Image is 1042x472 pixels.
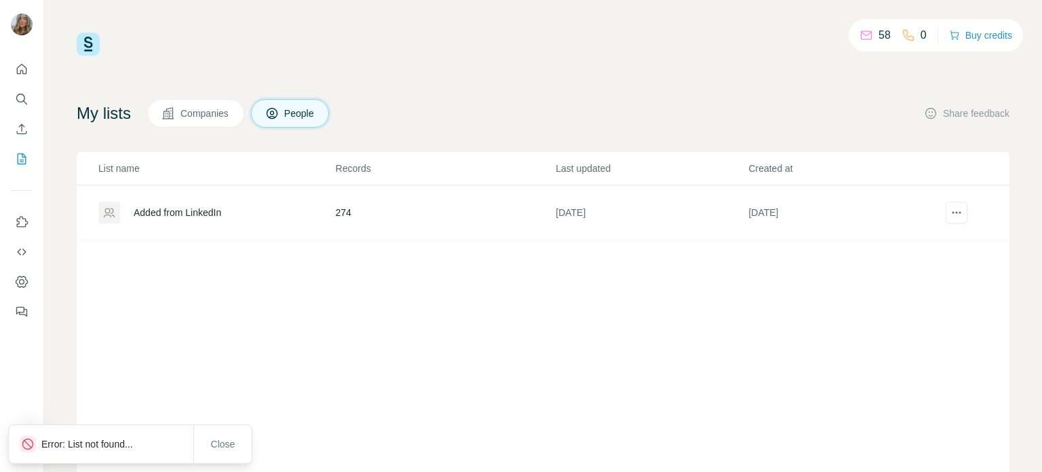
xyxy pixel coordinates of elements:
[335,185,556,240] td: 274
[11,87,33,111] button: Search
[11,14,33,35] img: Avatar
[11,299,33,324] button: Feedback
[11,117,33,141] button: Enrich CSV
[77,33,100,56] img: Surfe Logo
[284,107,315,120] span: People
[201,432,245,456] button: Close
[77,103,131,124] h4: My lists
[879,27,891,43] p: 58
[921,27,927,43] p: 0
[11,210,33,234] button: Use Surfe on LinkedIn
[336,162,555,175] p: Records
[98,162,334,175] p: List name
[41,437,144,451] p: Error: List not found...
[180,107,230,120] span: Companies
[556,162,747,175] p: Last updated
[11,270,33,294] button: Dashboard
[748,185,940,240] td: [DATE]
[211,437,235,451] span: Close
[11,57,33,81] button: Quick start
[924,107,1009,120] button: Share feedback
[946,202,967,223] button: actions
[134,206,221,219] div: Added from LinkedIn
[748,162,940,175] p: Created at
[11,240,33,264] button: Use Surfe API
[11,147,33,171] button: My lists
[949,26,1012,45] button: Buy credits
[555,185,748,240] td: [DATE]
